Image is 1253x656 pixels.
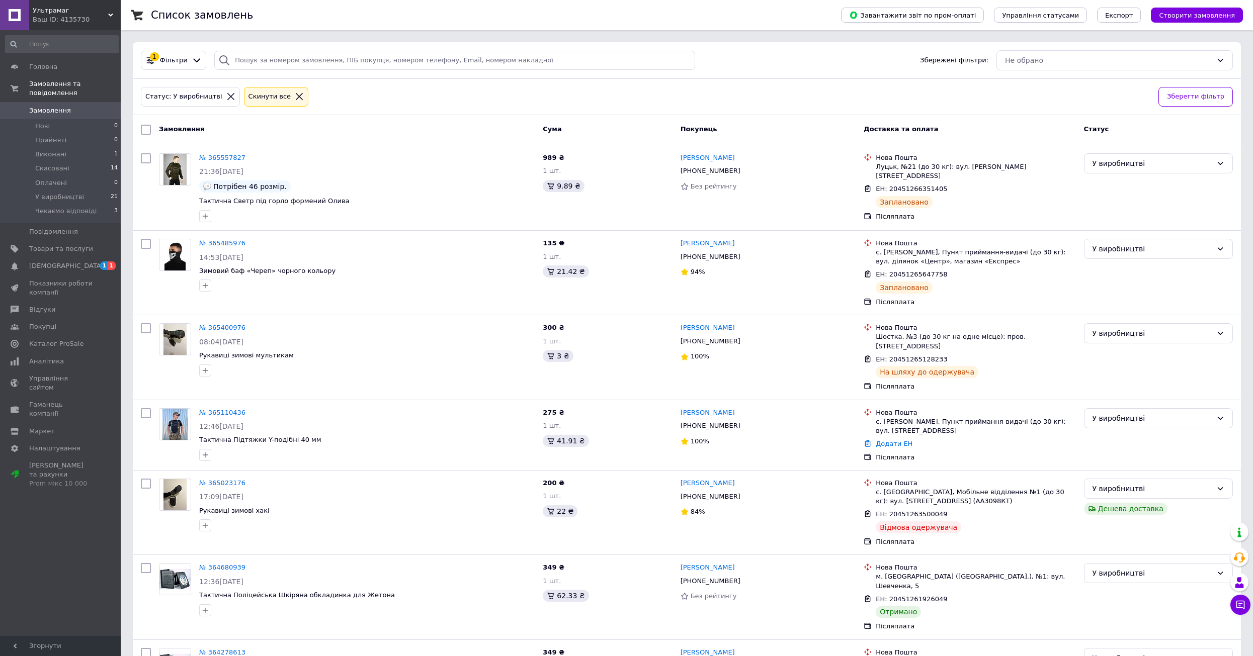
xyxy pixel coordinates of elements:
span: 349 ₴ [543,648,564,656]
div: [PHONE_NUMBER] [679,164,742,177]
span: 12:46[DATE] [199,422,243,430]
a: [PERSON_NAME] [681,323,735,333]
div: У виробництві [1093,568,1212,579]
div: Післяплата [876,382,1075,391]
div: Післяплата [876,212,1075,221]
span: Замовлення та повідомлення [29,79,121,98]
span: Нові [35,122,50,131]
span: [DEMOGRAPHIC_DATA] [29,261,104,270]
span: Без рейтингу [691,592,737,600]
span: Товари та послуги [29,244,93,253]
div: 3 ₴ [543,350,573,362]
button: Управління статусами [994,8,1087,23]
a: Рукавиці зимові хакі [199,507,270,514]
span: Виконані [35,150,66,159]
div: с. [GEOGRAPHIC_DATA], Мобільне відділення №1 (до 30 кг): вул. [STREET_ADDRESS] (АА3098КТ) [876,488,1075,506]
span: ЕН: 20451265128233 [876,355,947,363]
div: Заплановано [876,196,933,208]
span: Головна [29,62,57,71]
span: 0 [114,178,118,188]
div: Післяплата [876,298,1075,307]
span: Управління статусами [1002,12,1079,19]
div: Prom мікс 10 000 [29,479,93,488]
span: 1 шт. [543,422,561,429]
span: Прийняті [35,136,66,145]
span: ЕН: 20451265647758 [876,270,947,278]
div: с. [PERSON_NAME], Пункт приймання-видачі (до 30 кг): вул. ділянок «Центр», магазин «Експрес» [876,248,1075,266]
a: № 365400976 [199,324,245,331]
a: Зимовий баф «Череп» чорного кольору [199,267,336,274]
div: Нова Пошта [876,563,1075,572]
a: Створити замовлення [1141,11,1243,19]
div: [PHONE_NUMBER] [679,490,742,503]
div: Нова Пошта [876,153,1075,162]
div: 21.42 ₴ [543,265,589,277]
button: Зберегти фільтр [1158,87,1233,107]
span: 100% [691,352,709,360]
img: Фото товару [162,409,188,440]
div: Шостка, №3 (до 30 кг на одне місце): пров. [STREET_ADDRESS] [876,332,1075,350]
span: 1 шт. [543,167,561,174]
span: Фільтри [160,56,188,65]
div: Нова Пошта [876,479,1075,488]
div: 62.33 ₴ [543,590,589,602]
span: Відгуки [29,305,55,314]
span: Скасовані [35,164,69,173]
span: 21:36[DATE] [199,167,243,175]
span: 200 ₴ [543,479,564,487]
span: 349 ₴ [543,564,564,571]
img: Фото товару [163,479,187,510]
span: Замовлення [29,106,71,115]
span: 3 [114,207,118,216]
span: Оплачені [35,178,67,188]
span: Аналітика [29,357,64,366]
a: [PERSON_NAME] [681,153,735,163]
img: Фото товару [164,239,186,270]
div: У виробництві [1093,158,1212,169]
div: Статус: У виробництві [143,91,224,102]
span: 1 [108,261,116,270]
div: На шляху до одержувача [876,366,978,378]
div: Нова Пошта [876,408,1075,417]
img: Фото товару [163,154,187,185]
a: № 365023176 [199,479,245,487]
span: ЕН: 20451263500049 [876,510,947,518]
span: Статус [1084,125,1109,133]
span: Ультрамаг [33,6,108,15]
span: Без рейтингу [691,182,737,190]
span: Завантажити звіт по пром-оплаті [849,11,976,20]
span: 989 ₴ [543,154,564,161]
span: 0 [114,122,118,131]
a: [PERSON_NAME] [681,239,735,248]
div: Ваш ID: 4135730 [33,15,121,24]
h1: Список замовлень [151,9,253,21]
a: [PERSON_NAME] [681,563,735,573]
input: Пошук за номером замовлення, ПІБ покупця, номером телефону, Email, номером накладної [214,51,695,70]
span: Чекаємо відповіді [35,207,97,216]
span: 135 ₴ [543,239,564,247]
span: Покупці [29,322,56,331]
span: 94% [691,268,705,275]
span: 14 [111,164,118,173]
a: Тактична Поліцейська Шкіряна обкладинка для Жетона [199,591,395,599]
input: Пошук [5,35,119,53]
span: Налаштування [29,444,80,453]
span: 1 [114,150,118,159]
a: [PERSON_NAME] [681,479,735,488]
div: [PHONE_NUMBER] [679,575,742,588]
a: Фото товару [159,239,191,271]
div: Нова Пошта [876,239,1075,248]
div: Отримано [876,606,921,618]
span: У виробництві [35,193,84,202]
div: Луцьк, №21 (до 30 кг): вул. [PERSON_NAME][STREET_ADDRESS] [876,162,1075,180]
span: 1 шт. [543,492,561,500]
div: 41.91 ₴ [543,435,589,447]
div: Післяплата [876,453,1075,462]
div: [PHONE_NUMBER] [679,250,742,263]
span: Cума [543,125,561,133]
span: 21 [111,193,118,202]
a: № 365557827 [199,154,245,161]
a: Рукавиці зимові мультикам [199,351,294,359]
div: Післяплата [876,537,1075,546]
